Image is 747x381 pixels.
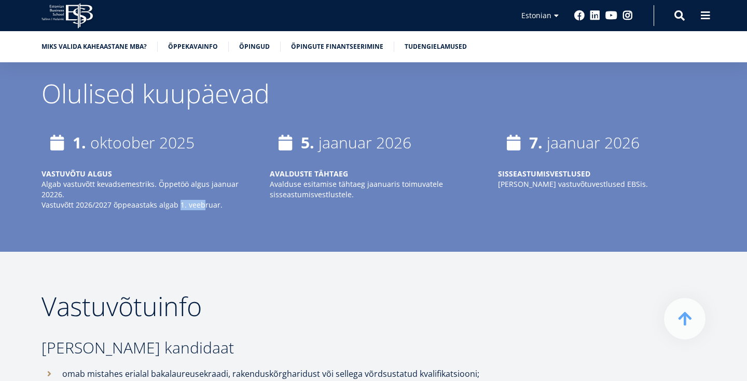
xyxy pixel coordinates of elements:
input: Kaheaastane MBA [3,116,9,123]
strong: 1. [73,132,86,153]
h2: Vastuvõtuinfo [41,293,534,319]
span: Perekonnanimi [246,1,294,10]
time: oktoober 2025 [90,132,195,153]
input: Tehnoloogia ja innovatsiooni juhtimine (MBA) [3,129,9,136]
a: Linkedin [590,10,600,21]
a: Õppekavainfo [168,42,218,52]
div: Olulised kuupäevad [41,80,706,106]
input: Üheaastane eestikeelne MBA [3,102,9,109]
em: Vastuvõtt 2026/2027 õppeaastaks algab 1. veebruar. [41,200,223,210]
strong: SISSEASTUMISVESTLUSED [498,169,590,179]
a: Facebook [574,10,585,21]
a: Miks valida kaheaastane MBA? [41,42,147,52]
span: Üheaastane eestikeelne MBA [12,102,101,111]
span: Kaheaastane MBA [12,115,68,125]
strong: 7. [529,132,543,153]
time: jaanuar 2026 [319,132,411,153]
strong: 5. [301,132,314,153]
a: Õpingud [239,42,270,52]
time: jaanuar 2026 [547,132,640,153]
p: Algab vastuvõtt kevadsemestriks. Õppetöö algus jaanuar 20226. [41,179,249,200]
span: Tehnoloogia ja innovatsiooni juhtimine (MBA) [12,129,153,138]
h3: [PERSON_NAME] kandidaat [41,340,534,356]
a: Youtube [605,10,617,21]
p: Avalduse esitamise tähtaeg jaanuaris toimuvatele sisseastumisvestlustele. [270,179,477,200]
a: Tudengielamused [405,42,467,52]
strong: AVALDUSTE TÄHTAEG [270,169,348,179]
p: [PERSON_NAME] vastuvõtuvestlused EBSis. [498,179,706,189]
a: Instagram [622,10,633,21]
a: Õpingute finantseerimine [291,42,383,52]
strong: VASTUVÕTU ALGUS [41,169,112,179]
